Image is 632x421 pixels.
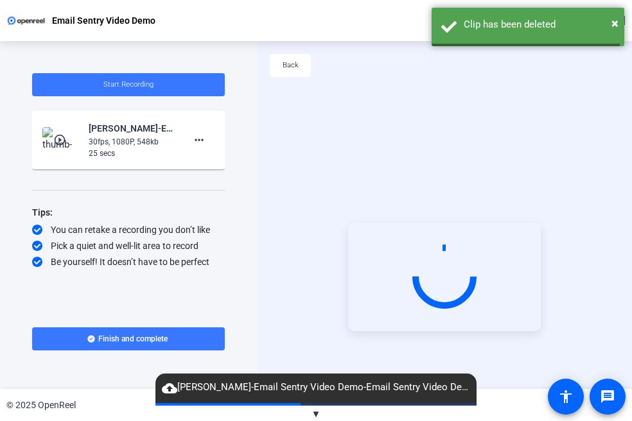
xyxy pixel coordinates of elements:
[53,133,69,146] mat-icon: play_circle_outline
[464,17,615,32] div: Clip has been deleted
[32,239,225,252] div: Pick a quiet and well-lit area to record
[312,408,321,420] span: ▼
[611,13,619,33] button: Close
[270,54,311,77] button: Back
[191,132,207,148] mat-icon: more_horiz
[98,334,168,344] span: Finish and complete
[89,121,175,136] div: [PERSON_NAME]-Email Sentry Video Demo-Email Sentry Video Demo-1758720679533-screen
[42,127,80,153] img: thumb-nail
[32,223,225,236] div: You can retake a recording you don’t like
[89,148,175,159] div: 25 secs
[6,14,46,27] img: OpenReel logo
[558,389,574,404] mat-icon: accessibility
[155,380,477,395] span: [PERSON_NAME]-Email Sentry Video Demo-Email Sentry Video Demo-1758720745200-screen
[6,399,76,412] div: © 2025 OpenReel
[32,327,225,350] button: Finish and complete
[600,389,615,404] mat-icon: message
[103,80,154,89] span: Start Recording
[32,205,225,220] div: Tips:
[162,381,177,396] mat-icon: cloud_upload
[32,73,225,96] button: Start Recording
[52,13,155,28] p: Email Sentry Video Demo
[89,136,175,148] div: 30fps, 1080P, 548kb
[611,15,619,31] span: ×
[283,56,299,75] span: Back
[32,255,225,268] div: Be yourself! It doesn’t have to be perfect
